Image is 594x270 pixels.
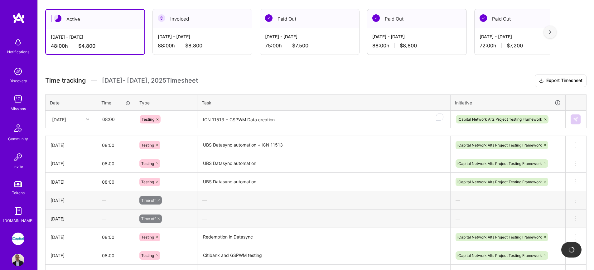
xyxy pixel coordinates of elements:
div: Notifications [7,49,29,55]
a: User Avatar [10,254,26,266]
span: Testing [141,253,154,258]
span: $8,800 [185,42,202,49]
th: Type [135,94,197,111]
div: [DATE] [51,234,92,240]
a: iCapital: Building an Alternative Investment Marketplace [10,233,26,245]
div: [DATE] [51,252,92,259]
div: — [451,210,565,227]
input: HH:MM [97,137,135,153]
div: [DATE] - [DATE] [480,33,569,40]
div: Tokens [12,190,25,196]
div: 48:00 h [51,43,139,49]
img: Submit [573,117,578,122]
div: Invoiced [153,9,252,28]
textarea: UBS Datasync automation [198,173,450,190]
div: 75:00 h [265,42,354,49]
span: Testing [141,161,154,166]
textarea: Citibank and GSPWM testing [198,247,450,264]
img: iCapital: Building an Alternative Investment Marketplace [12,233,24,245]
div: — [197,192,450,209]
input: HH:MM [97,111,134,128]
textarea: UBS Datasync automation + ICN 11513 [198,137,450,154]
th: Task [197,94,451,111]
div: Paid Out [367,9,466,28]
img: bell [12,36,24,49]
div: [DOMAIN_NAME] [3,217,33,224]
span: iCapital Network Alts Project Testing Framework [457,180,542,184]
span: Time tracking [45,77,86,84]
div: [DATE] [52,116,66,123]
div: 88:00 h [158,42,247,49]
div: Time [101,99,130,106]
div: Initiative [455,99,561,106]
div: [DATE] [51,179,92,185]
img: Invoiced [158,14,165,22]
textarea: UBS Datasync automation [198,155,450,172]
img: tokens [14,181,22,187]
div: [DATE] - [DATE] [158,33,247,40]
img: logo [12,12,25,24]
span: Testing [141,180,154,184]
th: Date [46,94,97,111]
img: guide book [12,205,24,217]
textarea: Redemption in Datasync [198,229,450,246]
img: User Avatar [12,254,24,266]
span: Testing [141,143,154,147]
img: Paid Out [372,14,380,22]
div: Paid Out [260,9,359,28]
div: [DATE] [51,160,92,167]
div: [DATE] [51,197,92,204]
i: icon Download [539,78,544,84]
span: Time off [141,198,156,203]
span: Time off [141,216,156,221]
img: Paid Out [480,14,487,22]
div: 72:00 h [480,42,569,49]
input: HH:MM [97,174,135,190]
span: $8,800 [400,42,417,49]
div: — [97,192,135,209]
input: HH:MM [97,247,135,264]
div: — [451,192,565,209]
img: discovery [12,65,24,78]
img: loading [568,246,575,253]
img: Paid Out [265,14,273,22]
input: HH:MM [97,229,135,245]
div: Missions [11,105,26,112]
div: Active [46,10,144,29]
div: [DATE] [51,142,92,148]
div: [DATE] [51,215,92,222]
input: HH:MM [97,155,135,172]
div: [DATE] - [DATE] [265,33,354,40]
span: iCapital Network Alts Project Testing Framework [457,161,542,166]
span: iCapital Network Alts Project Testing Framework [457,253,542,258]
span: $7,500 [292,42,308,49]
textarea: To enrich screen reader interactions, please activate Accessibility in Grammarly extension settings [198,111,450,128]
div: null [571,114,581,124]
img: Invite [12,151,24,163]
span: Testing [141,235,154,239]
span: iCapital Network Alts Project Testing Framework [458,117,542,122]
div: Paid Out [475,9,574,28]
div: Community [8,136,28,142]
div: — [97,210,135,227]
div: 88:00 h [372,42,461,49]
button: Export Timesheet [535,75,587,87]
div: [DATE] - [DATE] [51,34,139,40]
div: Invite [13,163,23,170]
img: Community [11,121,26,136]
span: $7,200 [507,42,523,49]
div: Discovery [9,78,27,84]
div: — [197,210,450,227]
img: teamwork [12,93,24,105]
div: [DATE] - [DATE] [372,33,461,40]
span: iCapital Network Alts Project Testing Framework [457,235,542,239]
span: $4,800 [78,43,95,49]
span: Testing [142,117,154,122]
span: iCapital Network Alts Project Testing Framework [457,143,542,147]
img: right [549,30,551,34]
i: icon Chevron [86,118,89,121]
span: [DATE] - [DATE] , 2025 Timesheet [102,77,198,84]
img: Active [54,15,61,22]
